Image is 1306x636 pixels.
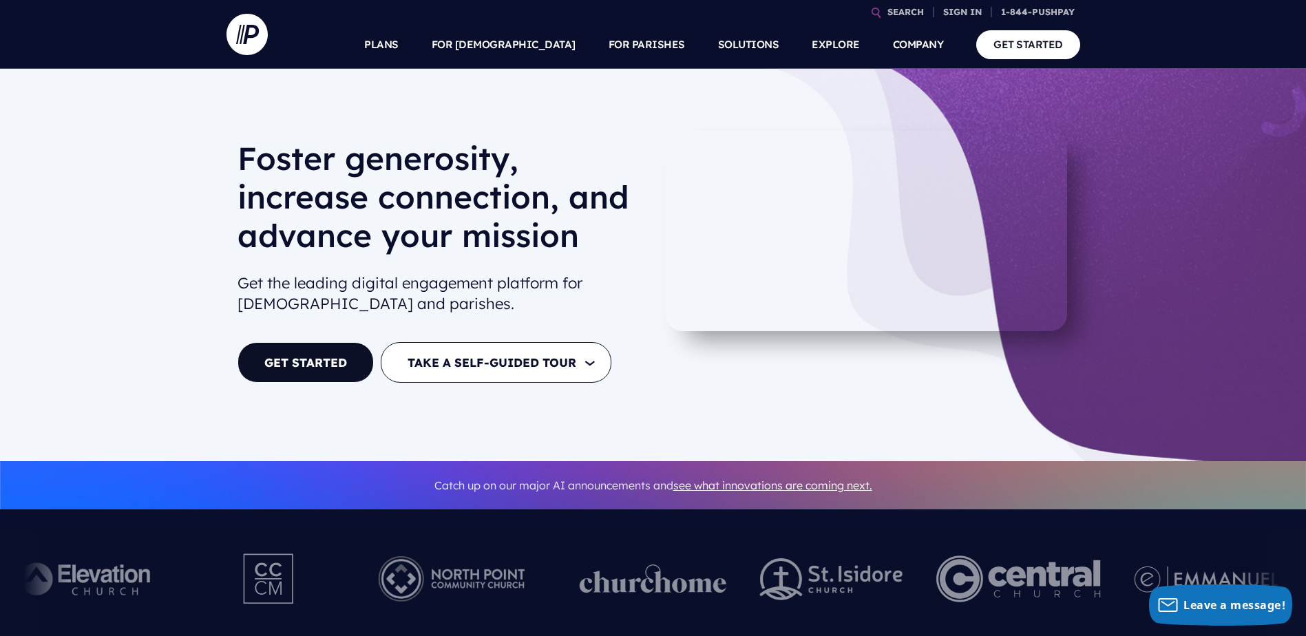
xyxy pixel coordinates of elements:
[238,139,642,266] h1: Foster generosity, increase connection, and advance your mission
[893,21,944,69] a: COMPANY
[215,541,324,617] img: Pushpay_Logo__CCM
[812,21,860,69] a: EXPLORE
[976,30,1080,59] a: GET STARTED
[238,342,374,383] a: GET STARTED
[673,478,872,492] a: see what innovations are coming next.
[760,558,903,600] img: pp_logos_2
[1183,597,1285,613] span: Leave a message!
[718,21,779,69] a: SOLUTIONS
[936,541,1101,617] img: Central Church Henderson NV
[381,342,611,383] button: TAKE A SELF-GUIDED TOUR
[580,564,727,593] img: pp_logos_1
[1149,584,1292,626] button: Leave a message!
[432,21,576,69] a: FOR [DEMOGRAPHIC_DATA]
[238,470,1069,501] p: Catch up on our major AI announcements and
[364,21,399,69] a: PLANS
[609,21,685,69] a: FOR PARISHES
[357,541,547,617] img: Pushpay_Logo__NorthPoint
[238,267,642,321] h2: Get the leading digital engagement platform for [DEMOGRAPHIC_DATA] and parishes.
